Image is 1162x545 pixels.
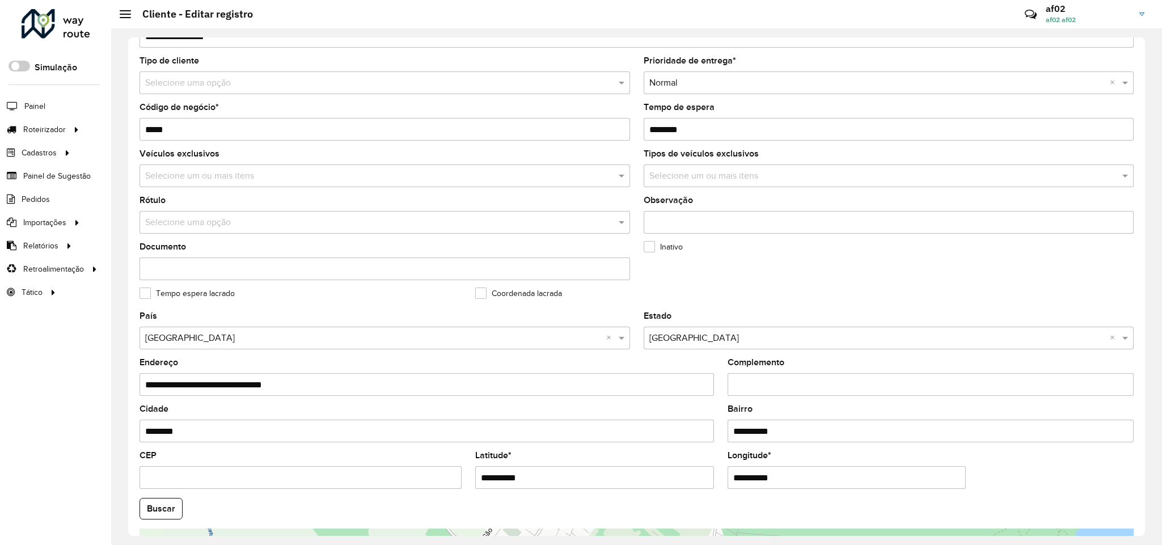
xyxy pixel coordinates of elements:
[644,100,715,114] label: Tempo de espera
[140,449,157,462] label: CEP
[644,193,693,207] label: Observação
[131,8,253,20] h2: Cliente - Editar registro
[140,356,178,369] label: Endereço
[606,331,616,345] span: Clear all
[140,54,199,67] label: Tipo de cliente
[475,449,512,462] label: Latitude
[23,263,84,275] span: Retroalimentação
[22,147,57,159] span: Cadastros
[23,124,66,136] span: Roteirizador
[1019,2,1043,27] a: Contato Rápido
[140,240,186,254] label: Documento
[140,402,168,416] label: Cidade
[728,402,753,416] label: Bairro
[140,288,235,299] label: Tempo espera lacrado
[1046,15,1131,25] span: af02 af02
[140,309,157,323] label: País
[140,498,183,519] button: Buscar
[23,240,58,252] span: Relatórios
[24,100,45,112] span: Painel
[140,147,219,160] label: Veículos exclusivos
[644,54,736,67] label: Prioridade de entrega
[140,100,219,114] label: Código de negócio
[1046,3,1131,14] h3: af02
[644,241,683,253] label: Inativo
[140,193,166,207] label: Rótulo
[644,147,759,160] label: Tipos de veículos exclusivos
[475,288,562,299] label: Coordenada lacrada
[22,193,50,205] span: Pedidos
[35,61,77,74] label: Simulação
[23,217,66,229] span: Importações
[728,356,784,369] label: Complemento
[728,449,771,462] label: Longitude
[22,286,43,298] span: Tático
[23,170,91,182] span: Painel de Sugestão
[1110,76,1119,90] span: Clear all
[1110,331,1119,345] span: Clear all
[644,309,671,323] label: Estado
